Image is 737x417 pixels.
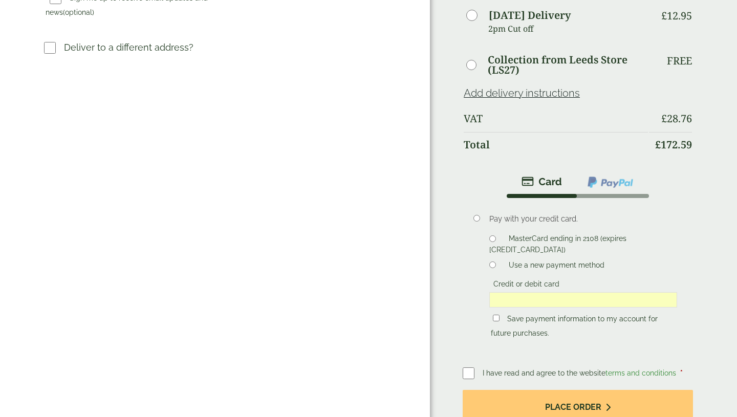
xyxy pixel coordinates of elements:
p: Free [667,55,692,67]
label: Use a new payment method [505,261,609,272]
bdi: 12.95 [661,9,692,23]
img: ppcp-gateway.png [587,175,634,189]
label: Credit or debit card [489,280,563,291]
label: Collection from Leeds Store (LS27) [488,55,648,75]
p: Deliver to a different address? [64,40,193,54]
span: £ [661,9,667,23]
th: Total [464,132,648,157]
a: Add delivery instructions [464,87,580,99]
span: I have read and agree to the website [483,369,678,377]
abbr: required [680,369,683,377]
span: £ [661,112,667,125]
p: Pay with your credit card. [489,213,677,225]
a: terms and conditions [605,369,676,377]
label: Save payment information to my account for future purchases. [491,315,658,340]
bdi: 28.76 [661,112,692,125]
iframe: Secure card payment input frame [492,295,674,304]
img: stripe.png [522,175,562,188]
span: £ [655,138,661,151]
label: MasterCard ending in 2108 (expires [CREDIT_CARD_DATA]) [489,234,626,257]
bdi: 172.59 [655,138,692,151]
span: (optional) [63,8,94,16]
p: 2pm Cut off [488,21,648,36]
label: [DATE] Delivery [489,10,571,20]
th: VAT [464,106,648,131]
